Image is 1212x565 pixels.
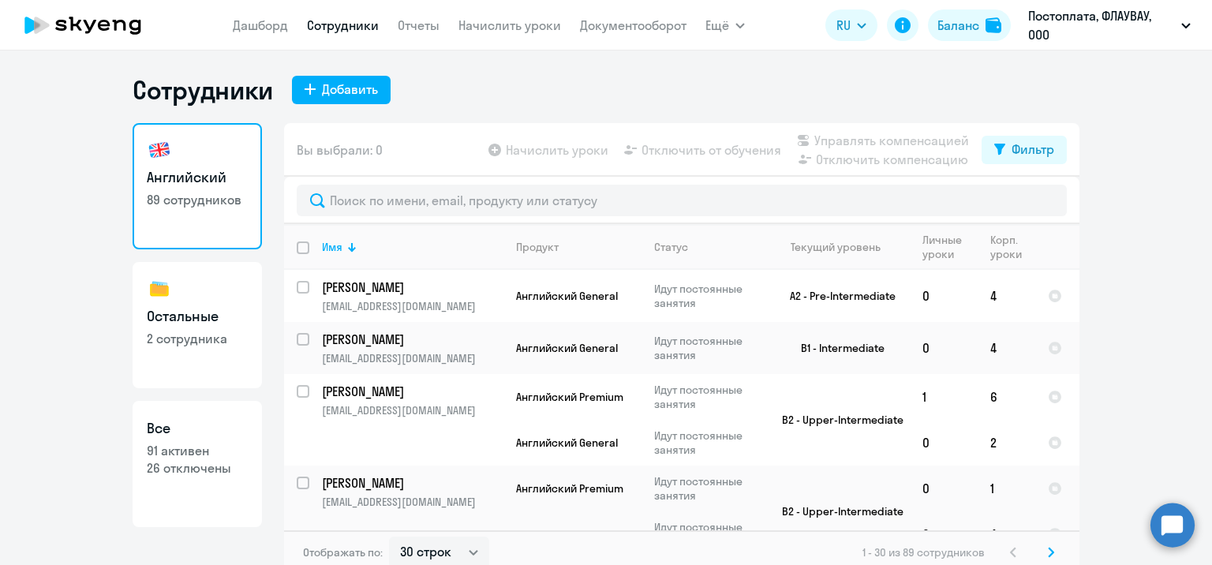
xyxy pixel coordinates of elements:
p: [PERSON_NAME] [322,331,500,348]
button: Добавить [292,76,391,104]
p: Идут постоянные занятия [654,334,762,362]
div: Продукт [516,240,559,254]
div: Имя [322,240,503,254]
p: [EMAIL_ADDRESS][DOMAIN_NAME] [322,495,503,509]
td: B2 - Upper-Intermediate [763,374,910,466]
span: Английский General [516,436,618,450]
p: Идут постоянные занятия [654,428,762,457]
a: Дашборд [233,17,288,33]
td: 0 [910,466,978,511]
p: [PERSON_NAME] [322,474,500,492]
div: Фильтр [1012,140,1054,159]
td: 0 [910,511,978,557]
td: 2 [978,420,1035,466]
div: Имя [322,240,342,254]
td: B2 - Upper-Intermediate [763,466,910,557]
div: Статус [654,240,688,254]
a: Английский89 сотрудников [133,123,262,249]
p: [EMAIL_ADDRESS][DOMAIN_NAME] [322,299,503,313]
div: Личные уроки [922,233,977,261]
p: 26 отключены [147,459,248,477]
div: Текущий уровень [791,240,881,254]
span: 1 - 30 из 89 сотрудников [862,545,985,559]
p: 91 активен [147,442,248,459]
td: B1 - Intermediate [763,322,910,374]
td: 0 [910,270,978,322]
button: Балансbalance [928,9,1011,41]
span: Английский Premium [516,481,623,496]
p: [EMAIL_ADDRESS][DOMAIN_NAME] [322,351,503,365]
img: others [147,276,172,301]
p: 2 сотрудника [147,330,248,347]
div: Добавить [322,80,378,99]
a: Сотрудники [307,17,379,33]
span: Вы выбрали: 0 [297,140,383,159]
td: 4 [978,270,1035,322]
td: 0 [910,420,978,466]
p: Постоплата, ФЛАУВАУ, ООО [1028,6,1175,44]
span: RU [836,16,851,35]
div: Корп. уроки [990,233,1034,261]
p: Идут постоянные занятия [654,520,762,548]
p: [PERSON_NAME] [322,279,500,296]
td: 4 [978,511,1035,557]
td: 1 [910,374,978,420]
span: Английский Premium [516,390,623,404]
button: Ещё [705,9,745,41]
p: [PERSON_NAME] [322,383,500,400]
a: Начислить уроки [458,17,561,33]
a: Документооборот [580,17,686,33]
img: english [147,137,172,163]
a: [PERSON_NAME] [322,331,503,348]
a: [PERSON_NAME] [322,383,503,400]
span: Английский General [516,527,618,541]
a: Отчеты [398,17,440,33]
h1: Сотрудники [133,74,273,106]
div: Баланс [937,16,979,35]
p: Идут постоянные занятия [654,474,762,503]
a: Все91 активен26 отключены [133,401,262,527]
span: Отображать по: [303,545,383,559]
button: Фильтр [982,136,1067,164]
p: Идут постоянные занятия [654,383,762,411]
h3: Английский [147,167,248,188]
span: Английский General [516,341,618,355]
span: Ещё [705,16,729,35]
td: 1 [978,466,1035,511]
button: RU [825,9,877,41]
div: Текущий уровень [776,240,909,254]
p: [EMAIL_ADDRESS][DOMAIN_NAME] [322,403,503,417]
button: Постоплата, ФЛАУВАУ, ООО [1020,6,1199,44]
td: 4 [978,322,1035,374]
p: Идут постоянные занятия [654,282,762,310]
td: 0 [910,322,978,374]
img: balance [986,17,1001,33]
a: Остальные2 сотрудника [133,262,262,388]
span: Английский General [516,289,618,303]
p: 89 сотрудников [147,191,248,208]
td: 6 [978,374,1035,420]
h3: Все [147,418,248,439]
a: [PERSON_NAME] [322,279,503,296]
h3: Остальные [147,306,248,327]
td: A2 - Pre-Intermediate [763,270,910,322]
input: Поиск по имени, email, продукту или статусу [297,185,1067,216]
a: [PERSON_NAME] [322,474,503,492]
